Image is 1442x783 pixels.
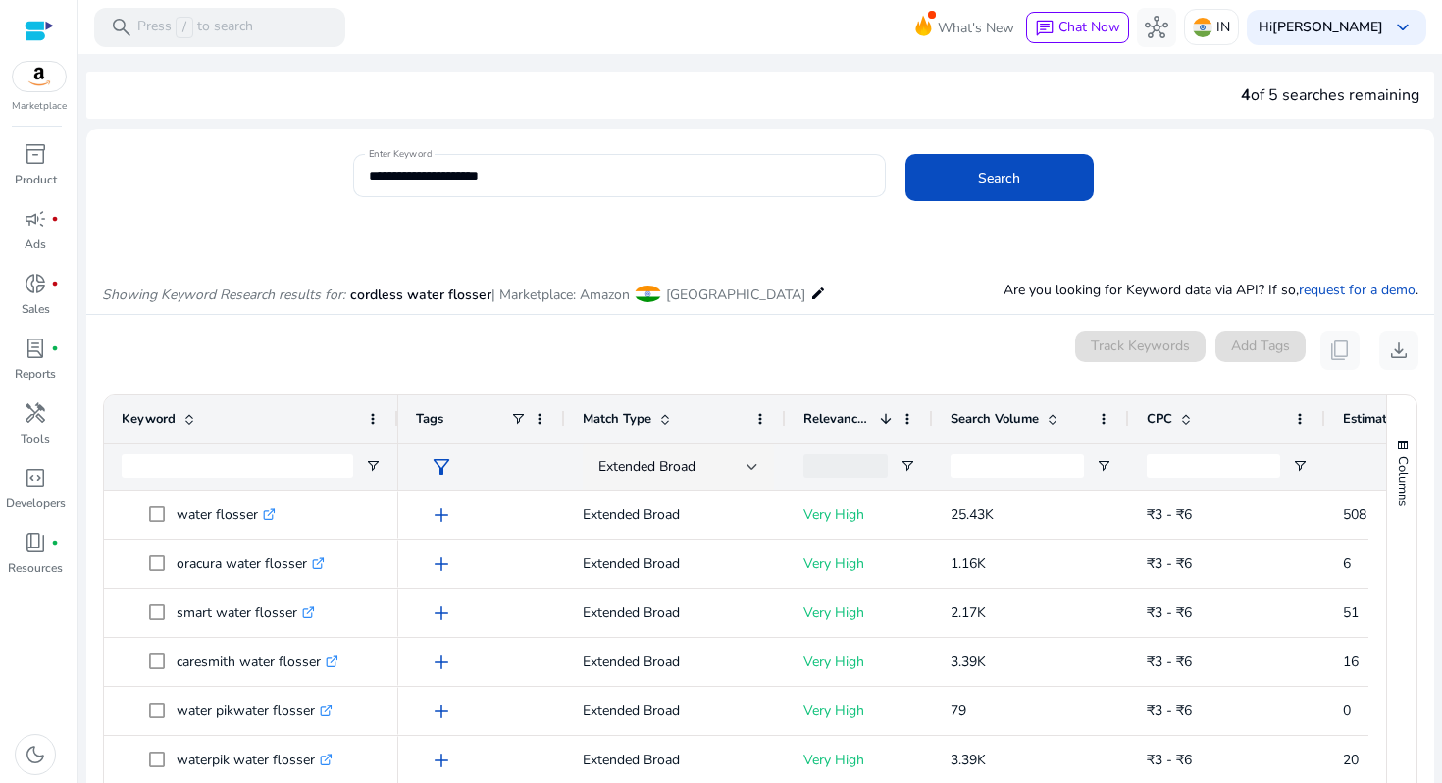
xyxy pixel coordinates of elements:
[1147,603,1192,622] span: ₹3 - ₹6
[177,691,333,731] p: water pikwater flosser
[1241,83,1419,107] div: of 5 searches remaining
[25,235,46,253] p: Ads
[350,286,491,304] span: cordless water flosser
[1391,16,1415,39] span: keyboard_arrow_down
[1343,554,1351,573] span: 6
[1292,458,1308,474] button: Open Filter Menu
[951,454,1084,478] input: Search Volume Filter Input
[15,365,56,383] p: Reports
[177,642,338,682] p: caresmith water flosser
[951,603,986,622] span: 2.17K
[1004,280,1418,300] p: Are you looking for Keyword data via API? If so, .
[583,495,768,535] p: Extended Broad
[1343,505,1366,524] span: 508
[22,300,50,318] p: Sales
[1035,19,1055,38] span: chat
[24,142,47,166] span: inventory_2
[1272,18,1383,36] b: [PERSON_NAME]
[1147,652,1192,671] span: ₹3 - ₹6
[177,740,333,780] p: waterpik water flosser
[1343,603,1359,622] span: 51
[365,458,381,474] button: Open Filter Menu
[1394,456,1412,506] span: Columns
[1241,84,1251,106] span: 4
[24,207,47,231] span: campaign
[1147,505,1192,524] span: ₹3 - ₹6
[1137,8,1176,47] button: hub
[951,702,966,720] span: 79
[583,410,651,428] span: Match Type
[430,601,453,625] span: add
[951,410,1039,428] span: Search Volume
[1147,702,1192,720] span: ₹3 - ₹6
[583,544,768,584] p: Extended Broad
[951,505,994,524] span: 25.43K
[1147,454,1280,478] input: CPC Filter Input
[583,740,768,780] p: Extended Broad
[15,171,57,188] p: Product
[430,651,453,674] span: add
[1216,10,1230,44] p: IN
[1259,21,1383,34] p: Hi
[51,215,59,223] span: fiber_manual_record
[137,17,253,38] p: Press to search
[430,455,453,479] span: filter_alt
[176,17,193,38] span: /
[491,286,630,304] span: | Marketplace: Amazon
[13,62,66,91] img: amazon.svg
[803,410,872,428] span: Relevance Score
[51,280,59,287] span: fiber_manual_record
[177,593,315,633] p: smart water flosser
[1026,12,1129,43] button: chatChat Now
[583,593,768,633] p: Extended Broad
[1147,751,1192,769] span: ₹3 - ₹6
[177,544,325,584] p: oracura water flosser
[951,554,986,573] span: 1.16K
[1379,331,1418,370] button: download
[177,495,276,535] p: water flosser
[24,466,47,490] span: code_blocks
[110,16,133,39] span: search
[122,454,353,478] input: Keyword Filter Input
[21,430,50,447] p: Tools
[598,457,695,476] span: Extended Broad
[803,691,915,731] p: Very High
[1145,16,1168,39] span: hub
[1343,702,1351,720] span: 0
[8,559,63,577] p: Resources
[803,740,915,780] p: Very High
[1343,652,1359,671] span: 16
[24,272,47,295] span: donut_small
[583,642,768,682] p: Extended Broad
[900,458,915,474] button: Open Filter Menu
[51,539,59,547] span: fiber_manual_record
[951,751,986,769] span: 3.39K
[978,168,1020,188] span: Search
[803,642,915,682] p: Very High
[803,544,915,584] p: Very High
[1387,339,1411,362] span: download
[24,531,47,554] span: book_4
[416,410,443,428] span: Tags
[102,286,345,304] i: Showing Keyword Research results for:
[1147,410,1172,428] span: CPC
[810,282,826,305] mat-icon: edit
[1343,751,1359,769] span: 20
[1096,458,1111,474] button: Open Filter Menu
[369,147,432,161] mat-label: Enter Keyword
[1193,18,1212,37] img: in.svg
[1147,554,1192,573] span: ₹3 - ₹6
[430,503,453,527] span: add
[938,11,1014,45] span: What's New
[666,286,805,304] span: [GEOGRAPHIC_DATA]
[24,337,47,360] span: lab_profile
[24,401,47,425] span: handyman
[430,749,453,772] span: add
[951,652,986,671] span: 3.39K
[51,344,59,352] span: fiber_manual_record
[1299,281,1416,299] a: request for a demo
[122,410,176,428] span: Keyword
[430,552,453,576] span: add
[583,691,768,731] p: Extended Broad
[905,154,1094,201] button: Search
